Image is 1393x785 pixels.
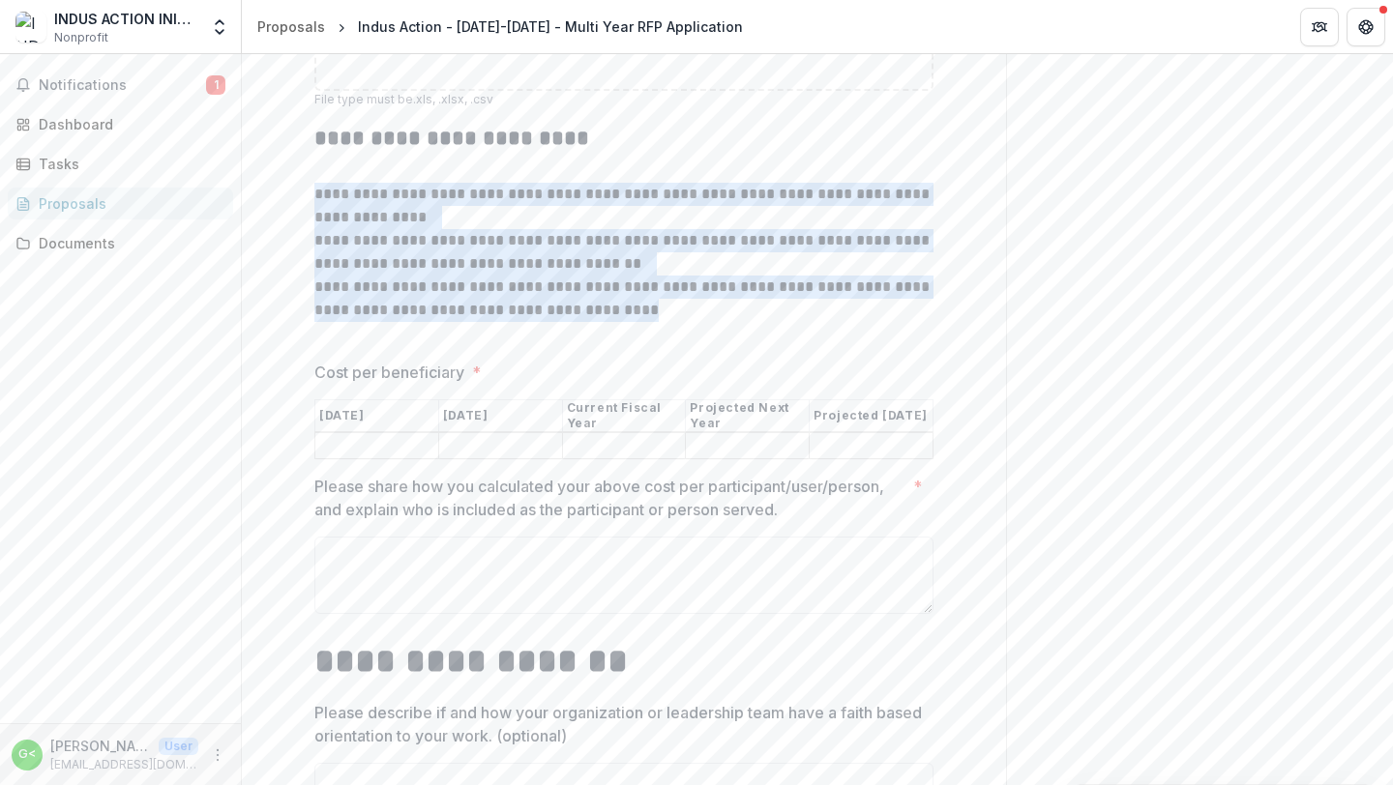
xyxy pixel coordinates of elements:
[314,361,464,384] p: Cost per beneficiary
[50,756,198,773] p: [EMAIL_ADDRESS][DOMAIN_NAME]
[250,13,333,41] a: Proposals
[39,77,206,94] span: Notifications
[206,75,225,95] span: 1
[8,108,233,140] a: Dashboard
[8,227,233,259] a: Documents
[54,29,108,46] span: Nonprofit
[257,16,325,37] div: Proposals
[39,114,218,134] div: Dashboard
[159,738,198,755] p: User
[8,188,233,219] a: Proposals
[315,400,439,433] th: [DATE]
[1300,8,1339,46] button: Partners
[314,475,905,521] p: Please share how you calculated your above cost per participant/user/person, and explain who is i...
[438,400,562,433] th: [DATE]
[358,16,743,37] div: Indus Action - [DATE]-[DATE] - Multi Year RFP Application
[15,12,46,43] img: INDUS ACTION INITIATIVES
[54,9,198,29] div: INDUS ACTION INITIATIVES
[39,193,218,214] div: Proposals
[206,743,229,767] button: More
[50,736,151,756] p: [PERSON_NAME] <[EMAIL_ADDRESS][DOMAIN_NAME]>
[686,400,810,433] th: Projected Next Year
[39,233,218,253] div: Documents
[8,148,233,180] a: Tasks
[39,154,218,174] div: Tasks
[18,748,36,761] div: Gautam Sood <gautam@indusaction.org>
[250,13,751,41] nav: breadcrumb
[1347,8,1385,46] button: Get Help
[314,91,934,108] p: File type must be .xls, .xlsx, .csv
[314,701,922,747] p: Please describe if and how your organization or leadership team have a faith based orientation to...
[810,400,934,433] th: Projected [DATE]
[8,70,233,101] button: Notifications1
[206,8,233,46] button: Open entity switcher
[562,400,686,433] th: Current Fiscal Year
